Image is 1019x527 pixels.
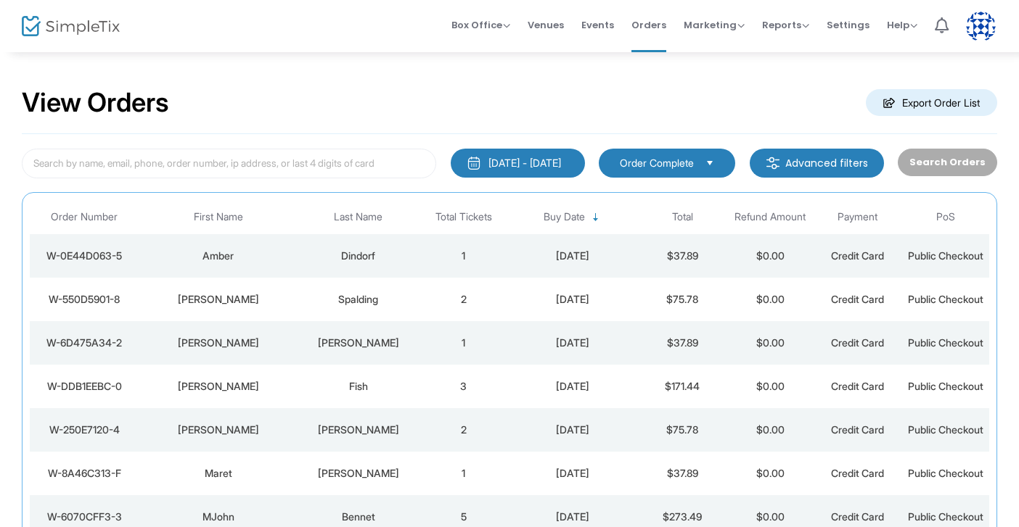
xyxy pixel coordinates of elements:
[300,423,416,437] div: Barnes
[544,211,585,223] span: Buy Date
[451,149,585,178] button: [DATE] - [DATE]
[639,234,727,278] td: $37.89
[827,7,869,43] span: Settings
[631,7,666,43] span: Orders
[831,467,884,479] span: Credit Card
[143,466,293,481] div: Maret
[831,249,884,262] span: Credit Card
[22,149,436,178] input: Search by name, email, phone, order number, ip address, or last 4 digits of card
[143,423,293,437] div: John
[727,408,814,452] td: $0.00
[511,510,635,524] div: 8/21/2025
[639,200,727,234] th: Total
[700,155,720,171] button: Select
[143,510,293,524] div: MJohn
[908,467,983,479] span: Public Checkout
[194,211,243,223] span: First Name
[22,87,169,119] h2: View Orders
[33,249,136,263] div: W-0E44D063-5
[908,336,983,349] span: Public Checkout
[831,380,884,392] span: Credit Card
[451,18,510,32] span: Box Office
[727,321,814,365] td: $0.00
[420,452,507,495] td: 1
[727,278,814,321] td: $0.00
[300,379,416,394] div: Fish
[887,18,917,32] span: Help
[727,452,814,495] td: $0.00
[511,249,635,263] div: 8/24/2025
[300,336,416,350] div: LoGiudice
[750,149,884,178] m-button: Advanced filters
[143,292,293,307] div: Haley
[831,293,884,305] span: Credit Card
[866,89,997,116] m-button: Export Order List
[300,510,416,524] div: Bennet
[33,379,136,394] div: W-DDB1EEBC-0
[831,423,884,436] span: Credit Card
[511,466,635,481] div: 8/21/2025
[639,321,727,365] td: $37.89
[420,321,507,365] td: 1
[420,200,507,234] th: Total Tickets
[620,156,694,170] span: Order Complete
[639,278,727,321] td: $75.78
[831,336,884,349] span: Credit Card
[300,292,416,307] div: Spalding
[908,293,983,305] span: Public Checkout
[33,510,136,524] div: W-6070CFF3-3
[33,466,136,481] div: W-8A46C313-F
[639,452,727,495] td: $37.89
[908,380,983,392] span: Public Checkout
[908,249,983,262] span: Public Checkout
[420,408,507,452] td: 2
[590,212,602,223] span: Sortable
[639,365,727,408] td: $171.44
[727,234,814,278] td: $0.00
[639,408,727,452] td: $75.78
[143,379,293,394] div: David
[33,336,136,350] div: W-6D475A34-2
[33,292,136,307] div: W-550D5901-8
[51,211,118,223] span: Order Number
[511,336,635,350] div: 8/22/2025
[766,156,780,170] img: filter
[420,234,507,278] td: 1
[300,466,416,481] div: Smith-Miller
[684,18,745,32] span: Marketing
[727,365,814,408] td: $0.00
[143,336,293,350] div: Giavana
[581,7,614,43] span: Events
[908,423,983,436] span: Public Checkout
[936,211,955,223] span: PoS
[838,211,877,223] span: Payment
[467,156,481,170] img: monthly
[762,18,809,32] span: Reports
[831,510,884,523] span: Credit Card
[488,156,561,170] div: [DATE] - [DATE]
[908,510,983,523] span: Public Checkout
[143,249,293,263] div: Amber
[334,211,382,223] span: Last Name
[33,423,136,437] div: W-250E7120-4
[420,365,507,408] td: 3
[300,249,416,263] div: Dindorf
[511,379,635,394] div: 8/22/2025
[528,7,564,43] span: Venues
[727,200,814,234] th: Refund Amount
[511,292,635,307] div: 8/24/2025
[420,278,507,321] td: 2
[511,423,635,437] div: 8/22/2025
